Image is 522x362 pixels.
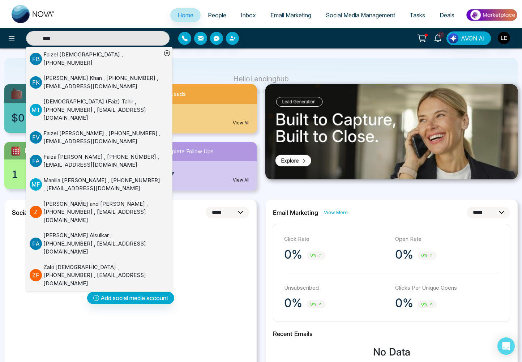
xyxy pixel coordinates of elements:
img: todayTask.svg [10,145,22,157]
p: Clicks Per Unique Opens [395,284,499,292]
img: Market-place.gif [465,7,518,23]
p: 0% [395,296,413,310]
div: [DEMOGRAPHIC_DATA] (Faiz) Tahir , [PHONE_NUMBER] , [EMAIL_ADDRESS][DOMAIN_NAME] [43,98,162,122]
div: Faizel [DEMOGRAPHIC_DATA] , [PHONE_NUMBER] [43,51,162,67]
div: Zaki [DEMOGRAPHIC_DATA] , [PHONE_NUMBER] , [EMAIL_ADDRESS][DOMAIN_NAME] [43,263,162,288]
span: Deals [440,12,454,19]
div: Open Intercom Messenger [497,337,515,355]
a: Home [170,8,201,22]
span: Email Marketing [270,12,311,19]
span: Inbox [241,12,256,19]
a: View All [233,120,249,126]
span: Incomplete Follow Ups [157,148,214,156]
span: 0% [418,300,437,308]
img: Nova CRM Logo [12,5,55,23]
img: Lead Flow [448,33,458,43]
span: 0% [307,251,326,260]
a: People [201,8,234,22]
p: F V [30,131,42,144]
button: Add social media account [87,292,174,304]
a: 10+ [429,31,446,44]
p: Click Rate [284,235,388,243]
div: Manilla [PERSON_NAME] , [PHONE_NUMBER] , [EMAIL_ADDRESS][DOMAIN_NAME] [43,176,162,193]
p: F B [30,53,42,65]
p: 0% [284,296,302,310]
span: [DATE] Task [25,147,56,155]
span: 1 [12,167,18,182]
span: People [208,12,226,19]
p: 0% [395,247,413,262]
p: Z F [30,269,42,281]
span: $0 [12,110,25,125]
h3: No Data [273,346,510,358]
span: 0% [418,251,437,260]
span: AVON AI [461,34,485,43]
button: AVON AI [446,31,491,45]
span: Home [177,12,193,19]
p: Open Rate [395,235,499,243]
a: Inbox [234,8,263,22]
a: Social Media Management [318,8,402,22]
div: Faizel [PERSON_NAME] , [PHONE_NUMBER] , [EMAIL_ADDRESS][DOMAIN_NAME] [43,129,162,146]
p: M F [30,178,42,191]
img: User Avatar [498,32,510,44]
p: Z [30,206,42,218]
h2: Email Marketing [273,209,318,216]
a: Deals [432,8,462,22]
p: M T [30,104,42,116]
p: 0% [284,247,302,262]
span: Social Media Management [326,12,395,19]
p: F K [30,76,42,89]
a: New Leads1View All [130,84,261,133]
img: . [265,84,518,179]
p: Unsubscribed [284,284,388,292]
span: 10+ [438,31,444,38]
h2: Recent Emails [273,330,510,337]
a: Tasks [402,8,432,22]
img: availableCredit.svg [10,87,23,100]
a: View All [233,177,249,183]
h2: Social Media [12,209,48,216]
p: F A [30,155,42,167]
a: View More [324,209,348,216]
div: [PERSON_NAME] Alsulkar , [PHONE_NUMBER] , [EMAIL_ADDRESS][DOMAIN_NAME] [43,231,162,256]
span: 0% [307,300,326,308]
a: Incomplete Follow Ups12467View All [130,142,261,191]
a: Email Marketing [263,8,318,22]
div: [PERSON_NAME] and [PERSON_NAME] , [PHONE_NUMBER] , [EMAIL_ADDRESS][DOMAIN_NAME] [43,200,162,225]
p: F A [30,238,42,250]
div: [PERSON_NAME] Khan , [PHONE_NUMBER] , [EMAIL_ADDRESS][DOMAIN_NAME] [43,74,162,90]
span: Tasks [410,12,425,19]
div: Faiza [PERSON_NAME] , [PHONE_NUMBER] , [EMAIL_ADDRESS][DOMAIN_NAME] [43,153,162,169]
